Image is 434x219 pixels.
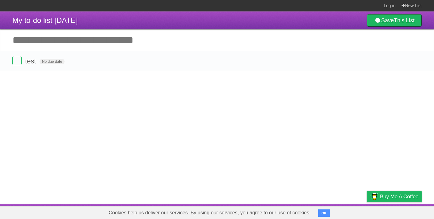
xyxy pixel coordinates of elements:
[318,209,330,217] button: OK
[383,206,422,217] a: Suggest a feature
[380,191,419,202] span: Buy me a coffee
[12,16,78,24] span: My to-do list [DATE]
[359,206,375,217] a: Privacy
[305,206,330,217] a: Developers
[394,17,415,24] b: This List
[40,59,65,64] span: No due date
[103,207,317,219] span: Cookies help us deliver our services. By using our services, you agree to our use of cookies.
[338,206,352,217] a: Terms
[367,14,422,27] a: SaveThis List
[25,57,37,65] span: test
[285,206,298,217] a: About
[12,56,22,65] label: Done
[370,191,378,202] img: Buy me a coffee
[367,191,422,202] a: Buy me a coffee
